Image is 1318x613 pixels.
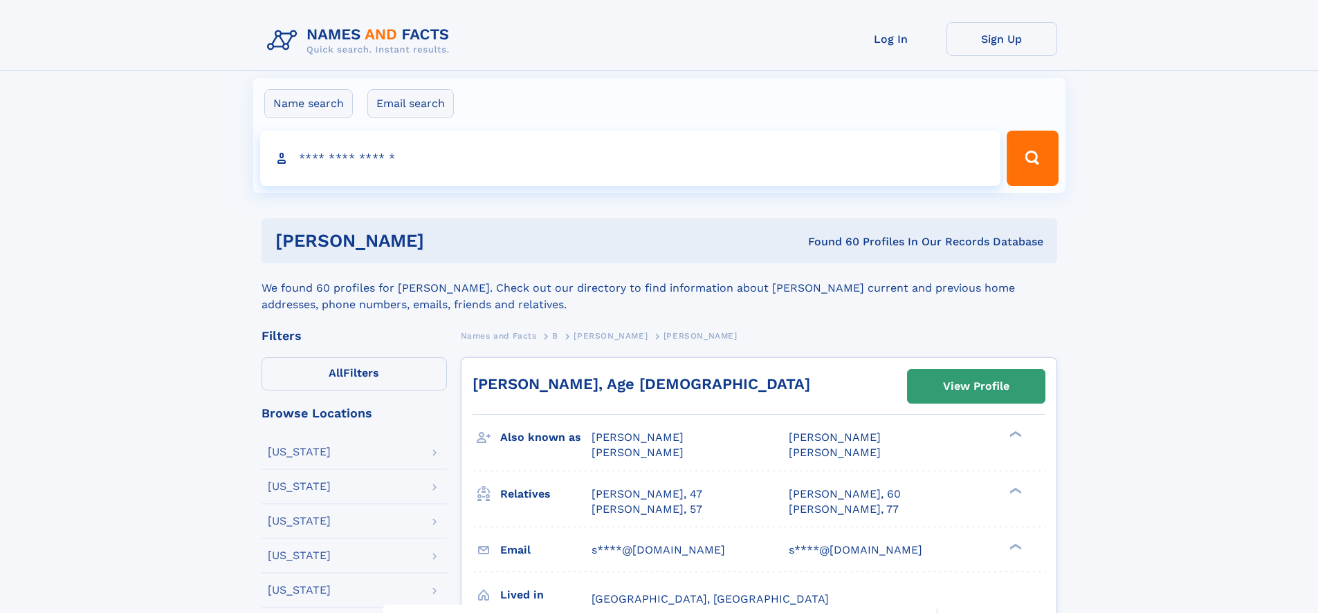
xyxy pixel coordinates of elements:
[946,22,1057,56] a: Sign Up
[500,482,592,506] h3: Relatives
[500,583,592,607] h3: Lived in
[592,446,684,459] span: [PERSON_NAME]
[789,502,899,517] a: [PERSON_NAME], 77
[789,431,881,444] span: [PERSON_NAME]
[574,327,648,344] a: [PERSON_NAME]
[592,502,702,517] a: [PERSON_NAME], 57
[789,446,881,459] span: [PERSON_NAME]
[500,538,592,562] h3: Email
[268,446,331,458] div: [US_STATE]
[262,357,447,390] label: Filters
[264,89,353,118] label: Name search
[268,481,331,492] div: [US_STATE]
[552,327,558,344] a: B
[836,22,946,56] a: Log In
[943,370,1009,402] div: View Profile
[367,89,454,118] label: Email search
[262,22,461,59] img: Logo Names and Facts
[262,330,447,342] div: Filters
[461,327,537,344] a: Names and Facts
[1006,542,1023,551] div: ❯
[663,331,738,341] span: [PERSON_NAME]
[329,366,343,379] span: All
[592,487,702,502] a: [PERSON_NAME], 47
[275,232,616,249] h1: [PERSON_NAME]
[592,431,684,444] span: [PERSON_NAME]
[260,131,1001,186] input: search input
[789,487,901,502] a: [PERSON_NAME], 60
[552,331,558,341] span: B
[262,263,1057,313] div: We found 60 profiles for [PERSON_NAME]. Check out our directory to find information about [PERSON...
[1007,131,1058,186] button: Search Button
[500,426,592,449] h3: Also known as
[473,375,810,393] a: [PERSON_NAME], Age [DEMOGRAPHIC_DATA]
[262,407,447,419] div: Browse Locations
[908,370,1045,403] a: View Profile
[574,331,648,341] span: [PERSON_NAME]
[1006,486,1023,495] div: ❯
[616,234,1043,249] div: Found 60 Profiles In Our Records Database
[268,516,331,527] div: [US_STATE]
[1006,430,1023,439] div: ❯
[268,585,331,596] div: [US_STATE]
[268,550,331,561] div: [US_STATE]
[592,592,829,605] span: [GEOGRAPHIC_DATA], [GEOGRAPHIC_DATA]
